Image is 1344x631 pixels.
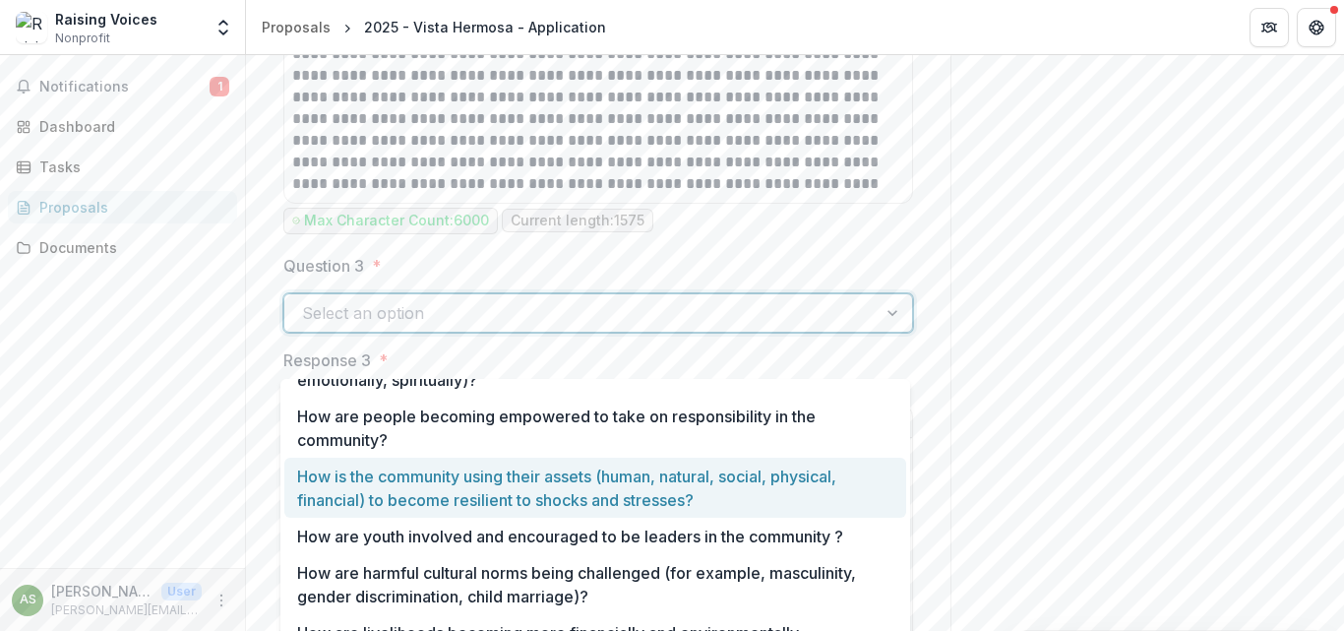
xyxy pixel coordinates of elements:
p: [PERSON_NAME][EMAIL_ADDRESS][DOMAIN_NAME] [51,601,202,619]
div: Dashboard [39,116,221,137]
p: Question 3 [283,254,364,278]
span: Nonprofit [55,30,110,47]
div: How are people becoming empowered to take on responsibility in the community? [284,398,906,458]
a: Documents [8,231,237,264]
p: [PERSON_NAME] [51,581,153,601]
span: 1 [210,77,229,96]
div: How are youth involved and encouraged to be leaders in the community ? [284,518,906,554]
p: Max Character Count: 6000 [304,213,489,229]
button: Get Help [1297,8,1336,47]
img: Raising Voices [16,12,47,43]
p: Current length: 1575 [511,213,644,229]
a: Tasks [8,151,237,183]
a: Proposals [254,13,338,41]
div: How is the community using their assets (human, natural, social, physical, financial) to become r... [284,458,906,518]
div: Tasks [39,157,221,177]
a: Dashboard [8,110,237,143]
p: Response 3 [283,348,371,372]
button: Notifications1 [8,71,237,102]
nav: breadcrumb [254,13,614,41]
button: More [210,589,233,612]
div: Raising Voices [55,9,157,30]
div: Proposals [39,197,221,218]
div: Ana-María Sosa [20,594,36,606]
div: 2025 - Vista Hermosa - Application [364,17,606,37]
button: Open entity switcher [210,8,237,47]
div: Proposals [262,17,331,37]
span: Notifications [39,79,210,95]
div: Documents [39,237,221,258]
a: Proposals [8,191,237,223]
p: User [161,583,202,600]
div: How are harmful cultural norms being challenged (for example, masculinity, gender discrimination,... [284,554,906,614]
button: Partners [1250,8,1289,47]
